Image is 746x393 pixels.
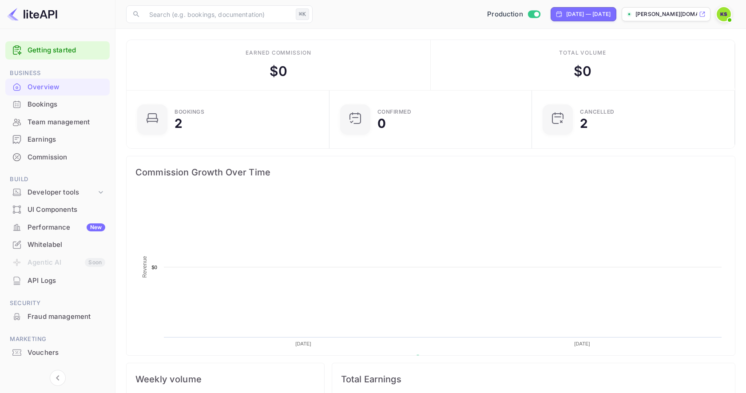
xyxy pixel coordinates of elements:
[142,256,148,278] text: Revenue
[28,222,105,233] div: Performance
[28,187,96,198] div: Developer tools
[5,79,110,96] div: Overview
[5,185,110,200] div: Developer tools
[5,131,110,147] a: Earnings
[28,240,105,250] div: Whitelabel
[635,10,697,18] p: [PERSON_NAME][DOMAIN_NAME]...
[5,149,110,166] div: Commission
[580,109,615,115] div: CANCELLED
[341,372,726,386] span: Total Earnings
[270,61,287,81] div: $ 0
[28,276,105,286] div: API Logs
[5,272,110,290] div: API Logs
[484,9,544,20] div: Switch to Sandbox mode
[50,370,66,386] button: Collapse navigation
[551,7,616,21] div: Click to change the date range period
[5,201,110,218] div: UI Components
[5,236,110,253] a: Whitelabel
[5,344,110,361] a: Vouchers
[175,109,204,115] div: Bookings
[5,219,110,236] div: PerformanceNew
[28,82,105,92] div: Overview
[5,175,110,184] span: Build
[566,10,611,18] div: [DATE] — [DATE]
[7,7,57,21] img: LiteAPI logo
[377,117,386,130] div: 0
[28,152,105,163] div: Commission
[5,219,110,235] a: PerformanceNew
[28,205,105,215] div: UI Components
[135,165,726,179] span: Commission Growth Over Time
[28,99,105,110] div: Bookings
[296,8,309,20] div: ⌘K
[87,223,105,231] div: New
[559,49,607,57] div: Total volume
[580,117,588,130] div: 2
[5,114,110,131] div: Team management
[5,96,110,112] a: Bookings
[28,117,105,127] div: Team management
[5,298,110,308] span: Security
[574,61,591,81] div: $ 0
[579,259,585,265] text: $0
[5,41,110,60] div: Getting started
[5,96,110,113] div: Bookings
[5,114,110,130] a: Team management
[5,149,110,165] a: Commission
[5,334,110,344] span: Marketing
[28,135,105,145] div: Earnings
[5,308,110,326] div: Fraud management
[151,265,157,270] text: $0
[5,308,110,325] a: Fraud management
[574,341,590,346] text: [DATE]
[28,312,105,322] div: Fraud management
[424,355,446,361] text: Revenue
[5,131,110,148] div: Earnings
[175,117,183,130] div: 2
[135,372,315,386] span: Weekly volume
[5,68,110,78] span: Business
[5,272,110,289] a: API Logs
[377,109,412,115] div: Confirmed
[246,49,311,57] div: Earned commission
[5,201,110,218] a: UI Components
[300,259,306,265] text: $0
[487,9,523,20] span: Production
[295,341,311,346] text: [DATE]
[144,5,292,23] input: Search (e.g. bookings, documentation)
[5,344,110,361] div: Vouchers
[5,79,110,95] a: Overview
[28,45,105,56] a: Getting started
[28,348,105,358] div: Vouchers
[5,236,110,254] div: Whitelabel
[717,7,731,21] img: Kenneth Sum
